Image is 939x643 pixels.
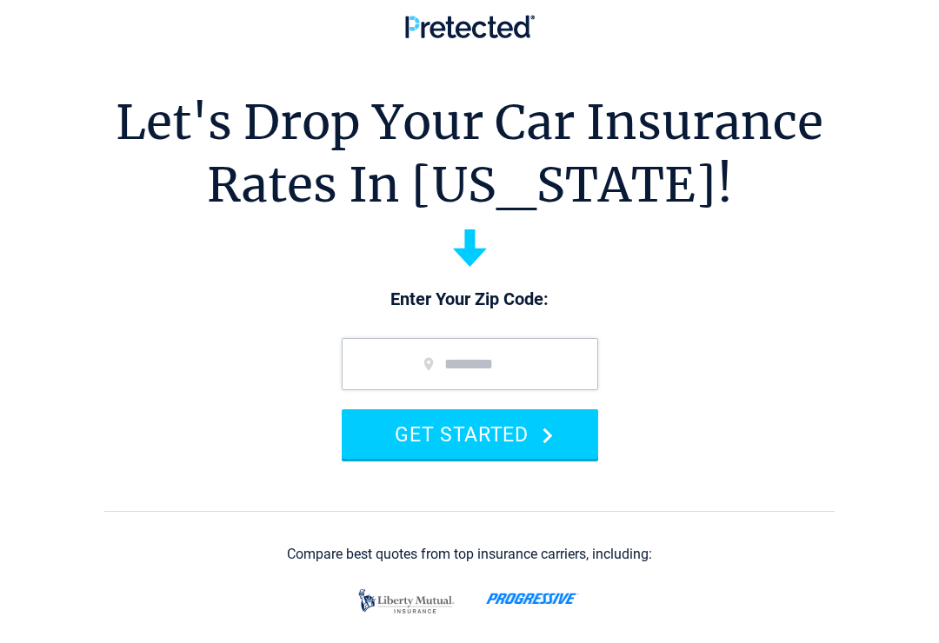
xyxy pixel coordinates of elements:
[405,15,535,38] img: Pretected Logo
[116,91,823,216] h1: Let's Drop Your Car Insurance Rates In [US_STATE]!
[287,547,652,562] div: Compare best quotes from top insurance carriers, including:
[324,288,616,312] p: Enter Your Zip Code:
[354,580,459,622] img: liberty
[342,409,598,459] button: GET STARTED
[342,338,598,390] input: zip code
[486,593,579,605] img: progressive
